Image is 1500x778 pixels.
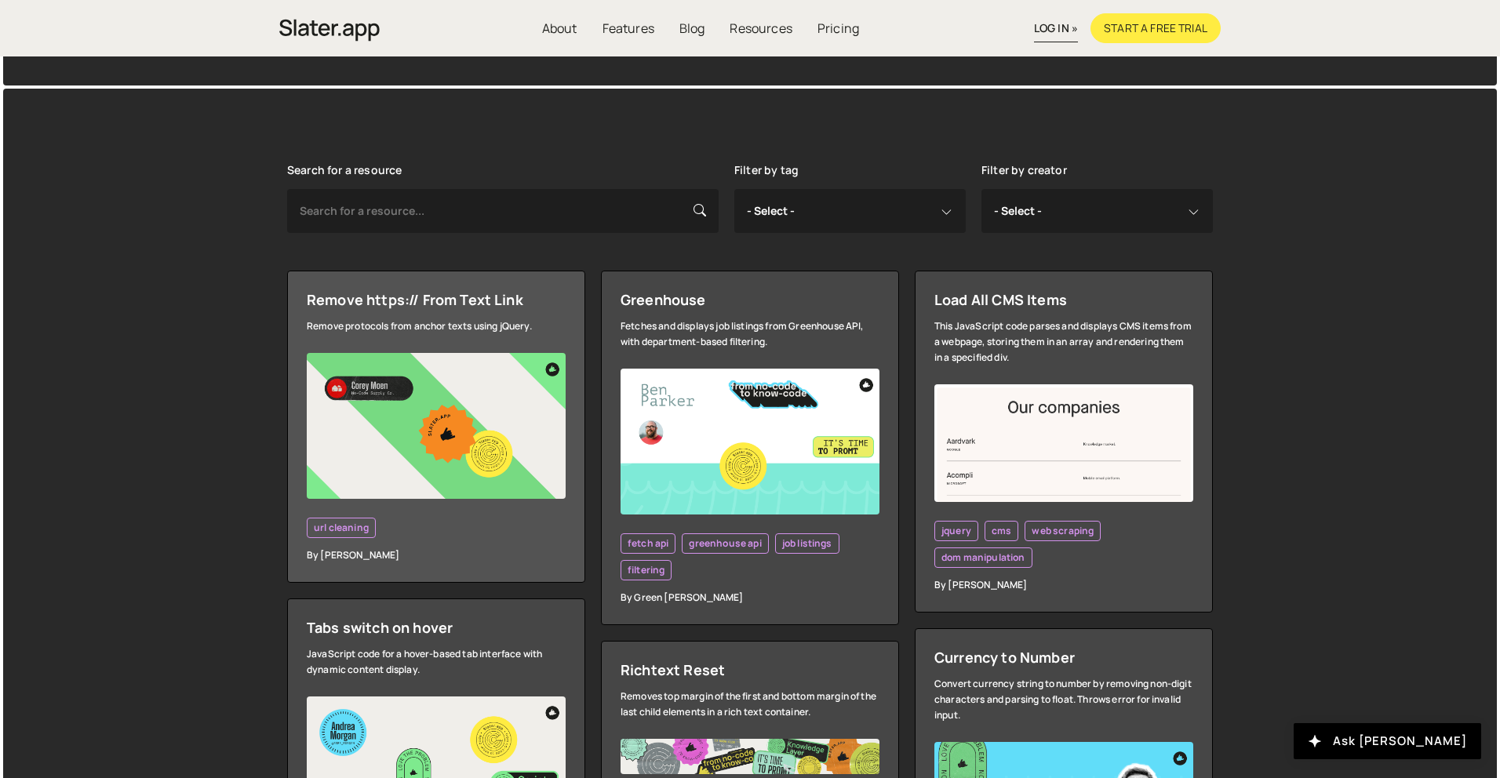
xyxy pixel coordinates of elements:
[782,537,832,550] span: job listings
[628,564,664,576] span: filtering
[530,13,590,43] a: About
[934,290,1193,309] div: Load All CMS Items
[314,522,369,534] span: url cleaning
[667,13,718,43] a: Blog
[590,13,667,43] a: Features
[1034,15,1078,42] a: log in »
[621,290,879,309] div: Greenhouse
[307,547,566,563] div: By [PERSON_NAME]
[734,164,799,176] label: Filter by tag
[981,164,1067,176] label: Filter by creator
[307,618,566,637] div: Tabs switch on hover
[717,13,804,43] a: Resources
[307,290,566,309] div: Remove https:// From Text Link
[601,271,899,625] a: Greenhouse Fetches and displays job listings from Greenhouse API, with department-based filtering...
[621,318,879,350] div: Fetches and displays job listings from Greenhouse API, with department-based filtering.
[689,537,761,550] span: greenhouse api
[934,318,1193,365] div: This JavaScript code parses and displays CMS items from a webpage, storing them in an array and r...
[934,648,1193,667] div: Currency to Number
[941,551,1025,564] span: dom manipulation
[621,369,879,514] img: YT%20-%20Thumb%20(19).png
[1294,723,1481,759] button: Ask [PERSON_NAME]
[287,164,402,176] label: Search for a resource
[621,739,879,774] img: Frame%20482.jpg
[307,318,566,334] div: Remove protocols from anchor texts using jQuery.
[621,689,879,720] div: Removes top margin of the first and bottom margin of the last child elements in a rich text conta...
[621,590,879,605] div: By Green [PERSON_NAME]
[287,271,585,583] a: Remove https:// From Text Link Remove protocols from anchor texts using jQuery. url cleaning By [...
[307,646,566,678] div: JavaScript code for a hover-based tab interface with dynamic content display.
[915,271,1213,613] a: Load All CMS Items This JavaScript code parses and displays CMS items from a webpage, storing the...
[279,11,380,45] a: home
[934,577,1193,593] div: By [PERSON_NAME]
[941,525,971,537] span: jquery
[1032,525,1094,537] span: web scraping
[934,384,1193,502] img: Screenshot%202024-04-03%20at%2012.29.42%E2%80%AFPM.png
[992,525,1011,537] span: cms
[279,15,380,45] img: Slater is an modern coding environment with an inbuilt AI tool. Get custom code quickly with no c...
[805,13,872,43] a: Pricing
[621,660,879,679] div: Richtext Reset
[1090,13,1221,43] a: Start a free trial
[307,353,566,499] img: YT%20-%20Thumb%20(5).png
[287,189,719,233] input: Search for a resource...
[628,537,668,550] span: fetch api
[934,676,1193,723] div: Convert currency string to number by removing non-digit characters and parsing to float. Throws e...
